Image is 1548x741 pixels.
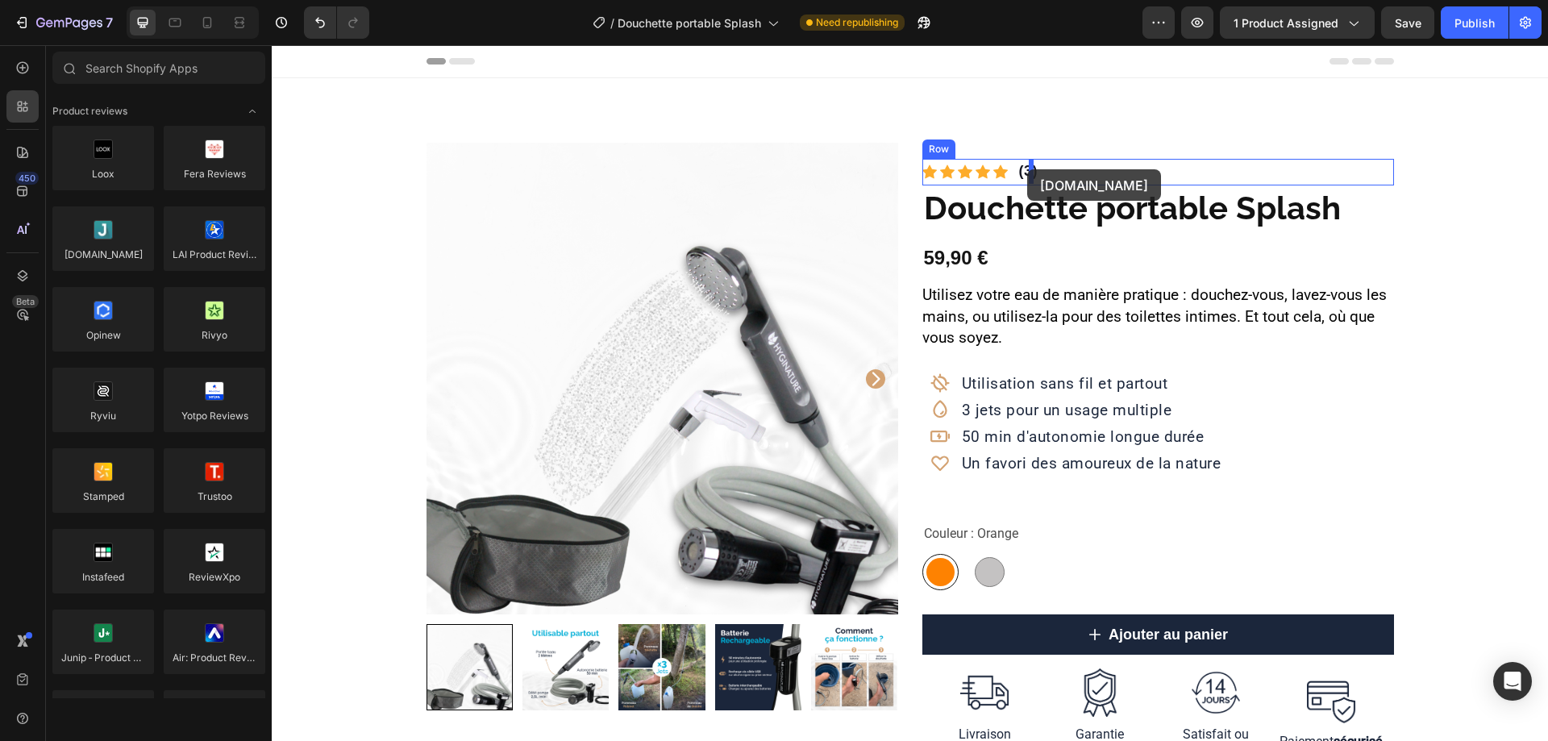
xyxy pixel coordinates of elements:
[1220,6,1375,39] button: 1 product assigned
[239,98,265,124] span: Toggle open
[610,15,614,31] span: /
[15,172,39,185] div: 450
[1234,15,1338,31] span: 1 product assigned
[1395,16,1421,30] span: Save
[618,15,761,31] span: Douchette portable Splash
[272,45,1548,741] iframe: Design area
[52,52,265,84] input: Search Shopify Apps
[1493,662,1532,701] div: Open Intercom Messenger
[304,6,369,39] div: Undo/Redo
[1381,6,1434,39] button: Save
[816,15,898,30] span: Need republishing
[52,104,127,119] span: Product reviews
[1441,6,1508,39] button: Publish
[6,6,120,39] button: 7
[12,295,39,308] div: Beta
[106,13,113,32] p: 7
[1454,15,1495,31] div: Publish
